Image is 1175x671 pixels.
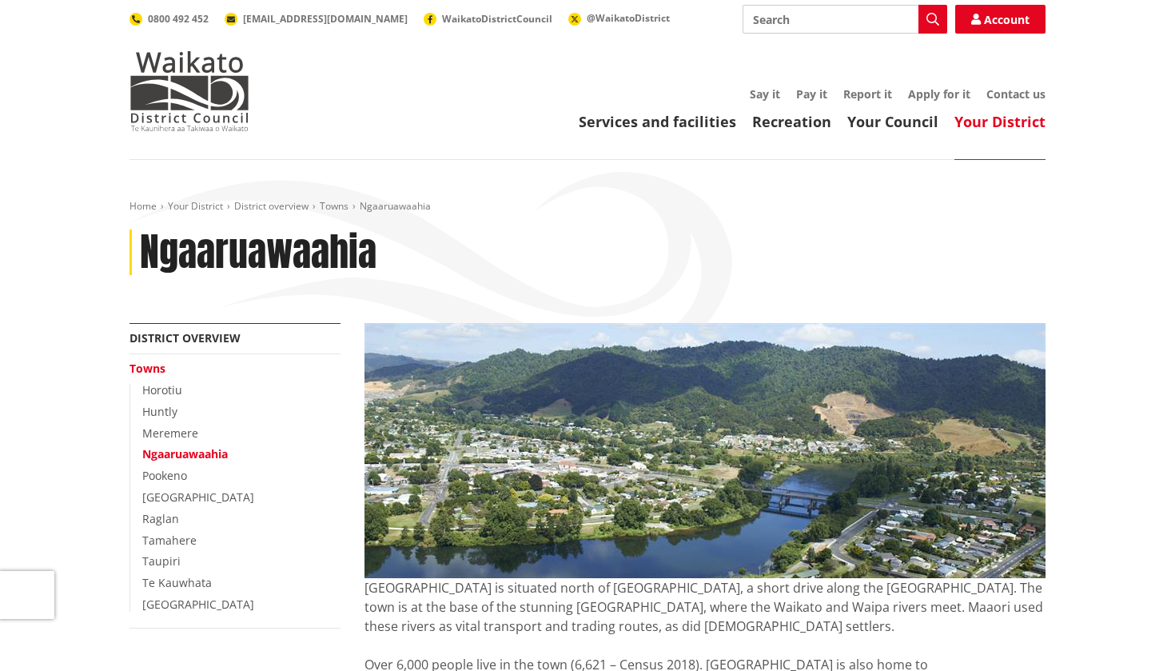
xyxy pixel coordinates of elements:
[743,5,947,34] input: Search input
[142,489,254,505] a: [GEOGRAPHIC_DATA]
[168,199,223,213] a: Your District
[129,51,249,131] img: Waikato District Council - Te Kaunihera aa Takiwaa o Waikato
[243,12,408,26] span: [EMAIL_ADDRESS][DOMAIN_NAME]
[142,553,181,569] a: Taupiri
[843,86,892,102] a: Report it
[129,200,1046,214] nav: breadcrumb
[360,199,431,213] span: Ngaaruawaahia
[129,361,165,376] a: Towns
[142,425,198,441] a: Meremere
[750,86,780,102] a: Say it
[796,86,827,102] a: Pay it
[142,468,187,483] a: Pookeno
[752,112,831,131] a: Recreation
[908,86,970,102] a: Apply for it
[424,12,552,26] a: WaikatoDistrictCouncil
[320,199,349,213] a: Towns
[142,446,228,461] a: Ngaaruawaahia
[234,199,309,213] a: District overview
[129,12,209,26] a: 0800 492 452
[140,230,376,276] h1: Ngaaruawaahia
[225,12,408,26] a: [EMAIL_ADDRESS][DOMAIN_NAME]
[954,112,1046,131] a: Your District
[847,112,938,131] a: Your Council
[142,575,212,590] a: Te Kauwhata
[142,533,197,548] a: Tamahere
[587,11,670,25] span: @WaikatoDistrict
[142,597,254,612] a: [GEOGRAPHIC_DATA]
[986,86,1046,102] a: Contact us
[579,112,736,131] a: Services and facilities
[142,404,177,419] a: Huntly
[148,12,209,26] span: 0800 492 452
[142,511,179,526] a: Raglan
[129,330,241,345] a: District overview
[129,199,157,213] a: Home
[955,5,1046,34] a: Account
[142,382,182,397] a: Horotiu
[364,323,1046,578] img: Ngaruawahia town
[442,12,552,26] span: WaikatoDistrictCouncil
[568,11,670,25] a: @WaikatoDistrict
